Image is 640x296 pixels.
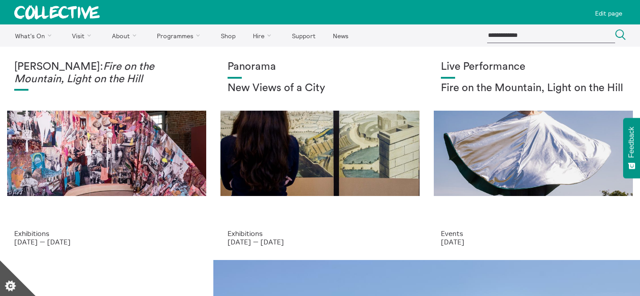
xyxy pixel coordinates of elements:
[441,61,626,73] h1: Live Performance
[284,24,323,47] a: Support
[149,24,212,47] a: Programmes
[245,24,283,47] a: Hire
[64,24,103,47] a: Visit
[14,61,199,85] h1: [PERSON_NAME]:
[592,4,626,21] a: Edit page
[441,238,626,246] p: [DATE]
[228,82,412,95] h2: New Views of a City
[14,238,199,246] p: [DATE] — [DATE]
[228,61,412,73] h1: Panorama
[441,82,626,95] h2: Fire on the Mountain, Light on the Hill
[628,127,636,158] span: Feedback
[595,10,622,17] p: Edit page
[228,238,412,246] p: [DATE] — [DATE]
[104,24,148,47] a: About
[213,24,243,47] a: Shop
[325,24,356,47] a: News
[14,229,199,237] p: Exhibitions
[14,61,154,84] em: Fire on the Mountain, Light on the Hill
[623,118,640,178] button: Feedback - Show survey
[7,24,63,47] a: What's On
[427,47,640,260] a: Photo: Eoin Carey Live Performance Fire on the Mountain, Light on the Hill Events [DATE]
[441,229,626,237] p: Events
[213,47,427,260] a: Collective Panorama June 2025 small file 8 Panorama New Views of a City Exhibitions [DATE] — [DATE]
[228,229,412,237] p: Exhibitions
